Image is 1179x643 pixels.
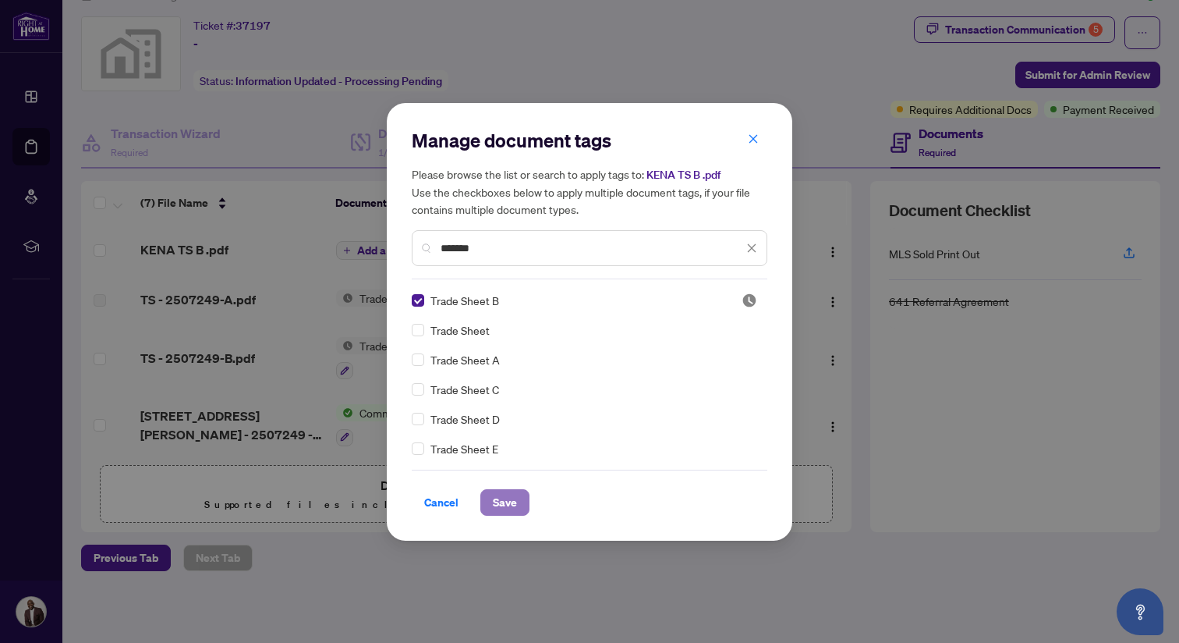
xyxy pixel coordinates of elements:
[1117,588,1163,635] button: Open asap
[742,293,757,308] img: status
[746,243,757,254] span: close
[424,490,458,515] span: Cancel
[748,133,759,144] span: close
[646,168,720,182] span: KENA TS B .pdf
[480,489,529,516] button: Save
[430,351,500,368] span: Trade Sheet A
[430,292,499,309] span: Trade Sheet B
[430,440,498,457] span: Trade Sheet E
[430,321,490,339] span: Trade Sheet
[412,489,471,516] button: Cancel
[493,490,517,515] span: Save
[412,128,767,153] h2: Manage document tags
[430,381,499,398] span: Trade Sheet C
[430,410,500,428] span: Trade Sheet D
[412,165,767,218] h5: Please browse the list or search to apply tags to: Use the checkboxes below to apply multiple doc...
[742,293,757,308] span: Pending Review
